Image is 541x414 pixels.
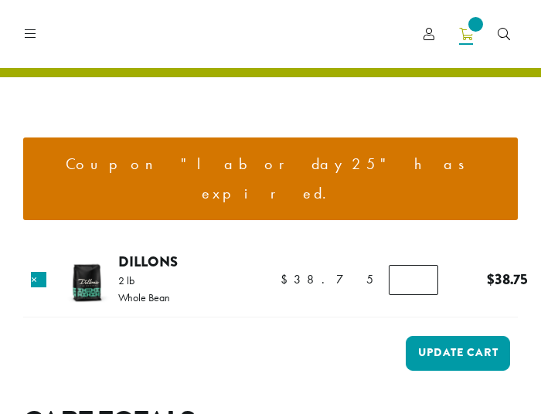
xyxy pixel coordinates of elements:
span: $ [487,269,495,290]
bdi: 38.75 [281,271,373,287]
p: Whole Bean [118,292,170,303]
li: Coupon "laborday25" has expired. [36,150,505,208]
p: 2 lb [118,275,170,286]
a: Dillons [118,251,178,272]
img: Dillons [58,253,114,309]
bdi: 38.75 [487,269,528,290]
button: Update cart [406,336,510,371]
input: Product quantity [389,265,438,294]
span: $ [281,271,294,287]
a: Remove this item [31,272,46,287]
